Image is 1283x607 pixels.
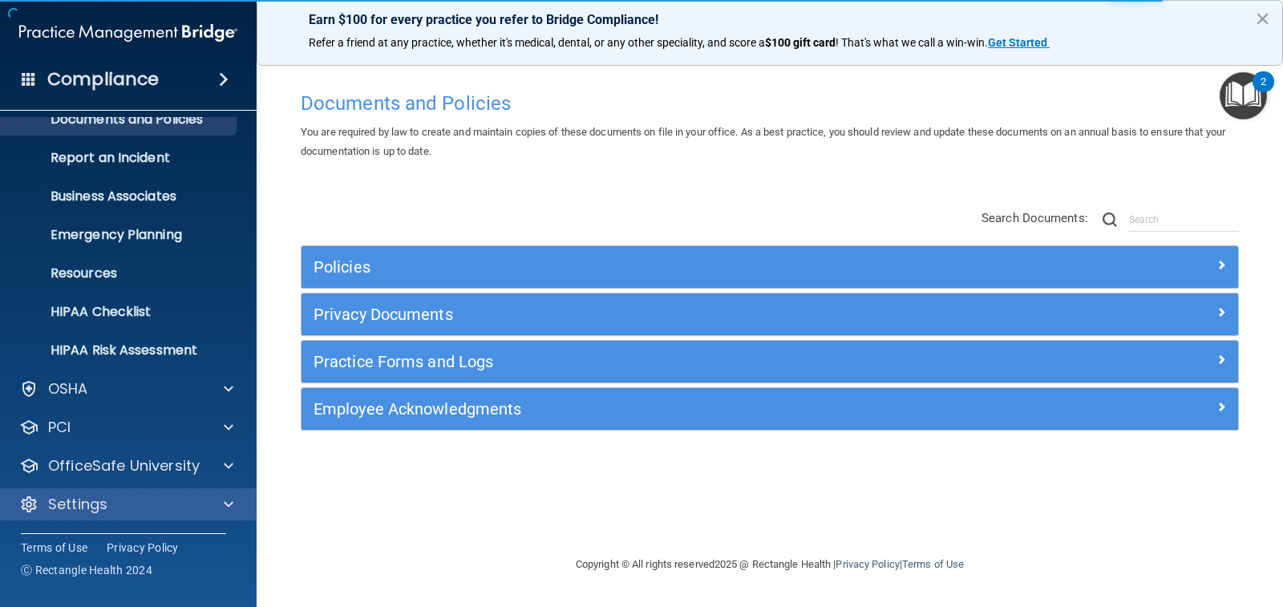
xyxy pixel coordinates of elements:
[477,539,1062,590] div: Copyright © All rights reserved 2025 @ Rectangle Health | |
[301,126,1225,157] span: You are required by law to create and maintain copies of these documents on file in your office. ...
[1255,6,1270,31] button: Close
[19,17,237,49] img: PMB logo
[48,418,71,437] p: PCI
[301,93,1239,114] h4: Documents and Policies
[48,495,107,514] p: Settings
[10,227,229,243] p: Emergency Planning
[10,111,229,127] p: Documents and Policies
[988,36,1047,49] strong: Get Started
[314,254,1226,280] a: Policies
[10,342,229,358] p: HIPAA Risk Assessment
[314,400,992,418] h5: Employee Acknowledgments
[981,211,1088,225] span: Search Documents:
[19,456,233,475] a: OfficeSafe University
[314,301,1226,327] a: Privacy Documents
[48,456,200,475] p: OfficeSafe University
[836,36,988,49] span: ! That's what we call a win-win.
[47,68,159,91] h4: Compliance
[1129,208,1239,232] input: Search
[314,353,992,370] h5: Practice Forms and Logs
[309,12,1231,27] p: Earn $100 for every practice you refer to Bridge Compliance!
[1261,82,1266,103] div: 2
[10,188,229,204] p: Business Associates
[19,379,233,399] a: OSHA
[836,558,899,570] a: Privacy Policy
[765,36,836,49] strong: $100 gift card
[314,258,992,276] h5: Policies
[1103,212,1117,227] img: ic-search.3b580494.png
[10,304,229,320] p: HIPAA Checklist
[107,540,179,556] a: Privacy Policy
[314,396,1226,422] a: Employee Acknowledgments
[309,36,765,49] span: Refer a friend at any practice, whether it's medical, dental, or any other speciality, and score a
[21,540,87,556] a: Terms of Use
[21,562,152,578] span: Ⓒ Rectangle Health 2024
[988,36,1050,49] a: Get Started
[19,495,233,514] a: Settings
[1220,72,1267,119] button: Open Resource Center, 2 new notifications
[314,306,992,323] h5: Privacy Documents
[902,558,964,570] a: Terms of Use
[10,150,229,166] p: Report an Incident
[48,379,88,399] p: OSHA
[314,349,1226,374] a: Practice Forms and Logs
[19,418,233,437] a: PCI
[10,265,229,281] p: Resources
